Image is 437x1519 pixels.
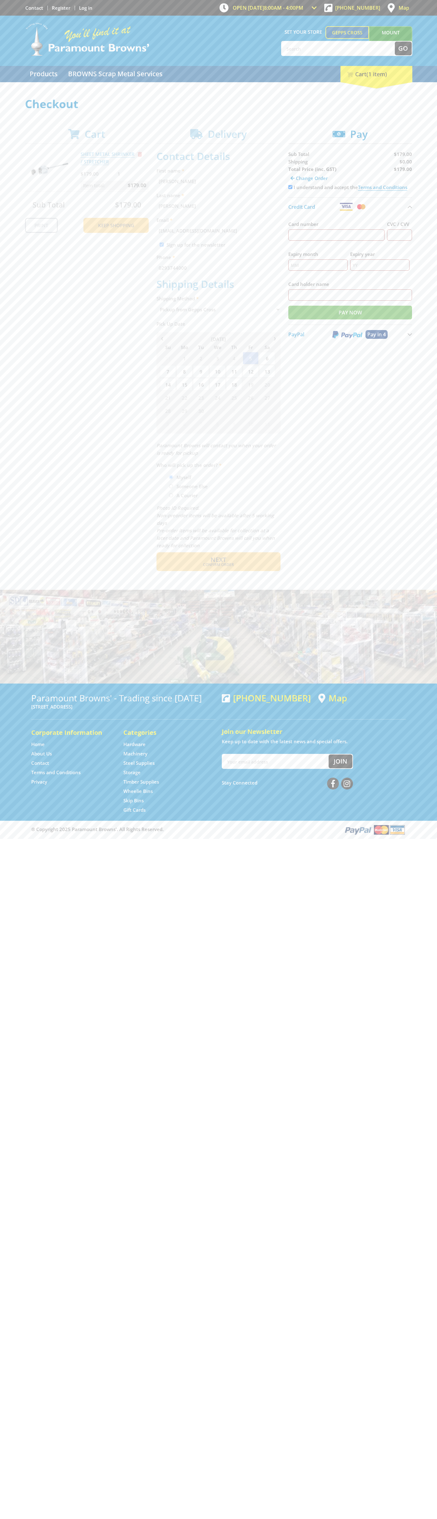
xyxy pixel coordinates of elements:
span: $0.00 [400,158,412,165]
a: Go to the Machinery page [123,750,147,757]
label: Card number [288,220,385,228]
a: Log in [79,5,92,11]
img: Paramount Browns' [25,22,150,57]
p: Keep up to date with the latest news and special offers. [222,738,406,745]
a: Go to the About Us page [31,750,52,757]
strong: Total Price (inc. GST) [288,166,336,172]
span: 8:00am - 4:00pm [264,4,303,11]
span: Sub Total [288,151,309,157]
a: Go to the Contact page [31,760,49,766]
span: (1 item) [366,70,387,78]
span: $179.00 [394,151,412,157]
img: PayPal, Mastercard, Visa accepted [344,824,406,835]
a: Mount [PERSON_NAME] [369,26,412,50]
input: MM [288,259,348,271]
input: Your email address [222,754,329,768]
h5: Categories [123,728,203,737]
a: Go to the BROWNS Scrap Metal Services page [63,66,167,82]
span: PayPal [288,331,304,338]
button: Credit Card [288,197,412,216]
span: Change Order [296,175,328,181]
label: Card holder name [288,280,412,288]
label: I understand and accept the [294,184,407,191]
input: YY [350,259,410,271]
div: ® Copyright 2025 Paramount Browns'. All Rights Reserved. [25,824,412,835]
a: Gepps Cross [325,26,369,39]
label: Expiry year [350,250,410,258]
span: Pay in 4 [367,331,386,338]
a: Go to the Hardware page [123,741,146,748]
span: Set your store [281,26,326,38]
a: Terms and Conditions [358,184,407,191]
a: Go to the Steel Supplies page [123,760,155,766]
span: Credit Card [288,203,315,210]
img: Visa [339,203,353,211]
h3: Paramount Browns' - Trading since [DATE] [31,693,216,703]
span: Pay [350,127,368,141]
a: Go to the Gift Cards page [123,807,146,813]
button: Go [395,42,412,55]
a: Go to the registration page [52,5,70,11]
div: Stay Connected [222,775,353,790]
a: Go to the Storage page [123,769,141,776]
a: Go to the Timber Supplies page [123,779,159,785]
h5: Join our Newsletter [222,727,406,736]
span: OPEN [DATE] [233,4,303,11]
a: Change Order [288,173,330,183]
input: Search [282,42,395,55]
div: [PHONE_NUMBER] [222,693,311,703]
input: Pay Now [288,306,412,319]
a: Go to the Privacy page [31,779,47,785]
img: PayPal [332,331,362,338]
button: Join [329,754,352,768]
span: Shipping [288,158,308,165]
img: Mastercard [356,203,367,211]
button: PayPal Pay in 4 [288,324,412,344]
h1: Checkout [25,98,412,110]
a: Go to the Contact page [25,5,43,11]
div: Cart [340,66,412,82]
h5: Corporate Information [31,728,111,737]
a: View a map of Gepps Cross location [318,693,347,703]
a: Go to the Skip Bins page [123,797,144,804]
input: Please accept the terms and conditions. [288,185,292,189]
label: CVC / CVV [387,220,412,228]
a: Go to the Products page [25,66,62,82]
p: [STREET_ADDRESS] [31,703,216,710]
a: Go to the Terms and Conditions page [31,769,81,776]
label: Expiry month [288,250,348,258]
a: Go to the Home page [31,741,45,748]
strong: $179.00 [394,166,412,172]
a: Go to the Wheelie Bins page [123,788,153,795]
